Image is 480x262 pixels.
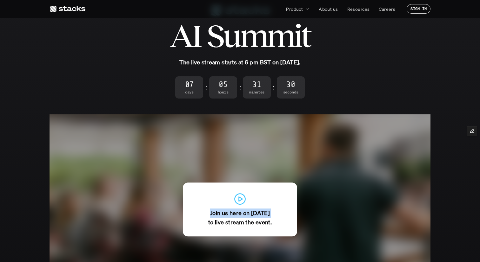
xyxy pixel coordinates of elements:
[315,3,342,15] a: About us
[208,218,272,226] strong: to live stream the event.
[204,84,208,91] strong: :
[243,90,271,94] span: Minutes
[277,80,305,89] span: 30
[379,6,395,12] p: Careers
[407,4,430,14] a: SIGN IN
[179,58,300,66] strong: The live stream starts at 6 pm BST on [DATE].
[238,84,242,91] strong: :
[347,6,370,12] p: Resources
[210,209,270,217] strong: Join us here on [DATE]
[343,3,374,15] a: Resources
[170,22,310,50] h1: AI Summit
[175,80,203,89] span: 07
[410,7,427,11] p: SIGN IN
[243,80,271,89] span: 31
[277,90,305,94] span: Seconds
[319,6,338,12] p: About us
[175,90,203,94] span: Days
[467,126,477,136] button: Edit Framer Content
[272,84,275,91] strong: :
[286,6,303,12] p: Product
[209,80,237,89] span: 05
[209,90,237,94] span: Hours
[375,3,399,15] a: Careers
